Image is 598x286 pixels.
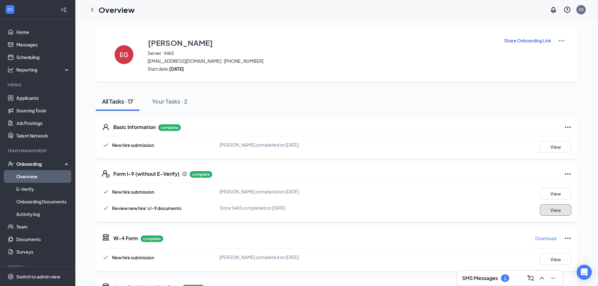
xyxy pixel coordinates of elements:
[16,129,70,142] a: Talent Network
[535,235,556,241] p: Download
[102,170,110,178] svg: FormI9EVerifyIcon
[462,275,498,282] h3: SMS Messages
[558,37,565,45] img: More Actions
[112,255,154,260] span: New hire submission
[527,274,534,282] svg: ComposeMessage
[158,124,181,131] p: complete
[112,189,154,195] span: New hire submission
[102,233,110,241] svg: TaxGovernmentIcon
[540,254,571,265] button: View
[504,37,551,44] p: Share Onboarding Link
[120,52,128,57] h4: EG
[577,265,592,280] div: Open Intercom Messenger
[102,97,133,105] div: All Tasks · 17
[8,264,69,270] div: Payroll
[564,235,572,242] svg: Ellipses
[16,220,70,233] a: Team
[549,274,557,282] svg: Minimize
[112,205,181,211] span: Review new hire’s I-9 documents
[190,171,212,178] p: complete
[564,170,572,178] svg: Ellipses
[219,142,299,148] span: [PERSON_NAME] completed on [DATE]
[113,124,156,131] h5: Basic Information
[219,254,299,260] span: [PERSON_NAME] completed on [DATE]
[16,104,70,117] a: Sourcing Tools
[16,67,70,73] div: Reporting
[7,6,13,13] svg: WorkstreamLogo
[141,235,163,242] p: complete
[219,189,299,194] span: [PERSON_NAME] completed on [DATE]
[8,273,14,280] svg: Settings
[16,233,70,246] a: Documents
[113,170,180,177] h5: Form I-9 (without E-Verify)
[540,141,571,153] button: View
[504,276,506,281] div: 1
[504,37,552,44] button: Share Onboarding Link
[525,273,536,283] button: ComposeMessage
[564,123,572,131] svg: Ellipses
[538,274,546,282] svg: ChevronUp
[113,235,138,242] h5: W-4 Form
[16,117,70,129] a: Job Postings
[16,195,70,208] a: Onboarding Documents
[535,233,557,243] button: Download
[16,170,70,183] a: Overview
[550,6,557,13] svg: Notifications
[16,183,70,195] a: E-Verify
[102,188,110,196] svg: Checkmark
[102,141,110,149] svg: Checkmark
[152,97,187,105] div: Your Tasks · 2
[16,26,70,38] a: Home
[89,6,96,13] svg: ChevronLeft
[16,273,60,280] div: Switch to admin view
[99,4,135,15] h1: Overview
[102,254,110,261] svg: Checkmark
[548,273,558,283] button: Minimize
[8,161,14,167] svg: UserCheck
[8,82,69,88] div: Hiring
[16,92,70,104] a: Applicants
[102,123,110,131] svg: User
[16,246,70,258] a: Surveys
[108,37,140,72] button: EG
[579,7,584,12] div: S5
[148,37,213,48] h3: [PERSON_NAME]
[148,50,496,56] span: Server · 5465
[537,273,547,283] button: ChevronUp
[102,204,110,212] svg: Checkmark
[148,58,496,64] span: [EMAIL_ADDRESS][DOMAIN_NAME] · [PHONE_NUMBER]
[219,205,285,211] span: Store 5465 completed on [DATE]
[563,6,571,13] svg: QuestionInfo
[112,142,154,148] span: New hire submission
[148,37,496,48] button: [PERSON_NAME]
[540,188,571,199] button: View
[148,66,496,72] span: Start date:
[16,208,70,220] a: Activity log
[169,66,184,72] strong: [DATE]
[61,7,67,13] svg: Collapse
[8,148,69,154] div: Team Management
[8,67,14,73] svg: Analysis
[16,51,70,63] a: Scheduling
[540,204,571,216] button: View
[16,161,65,167] div: Onboarding
[182,171,187,176] svg: Info
[16,38,70,51] a: Messages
